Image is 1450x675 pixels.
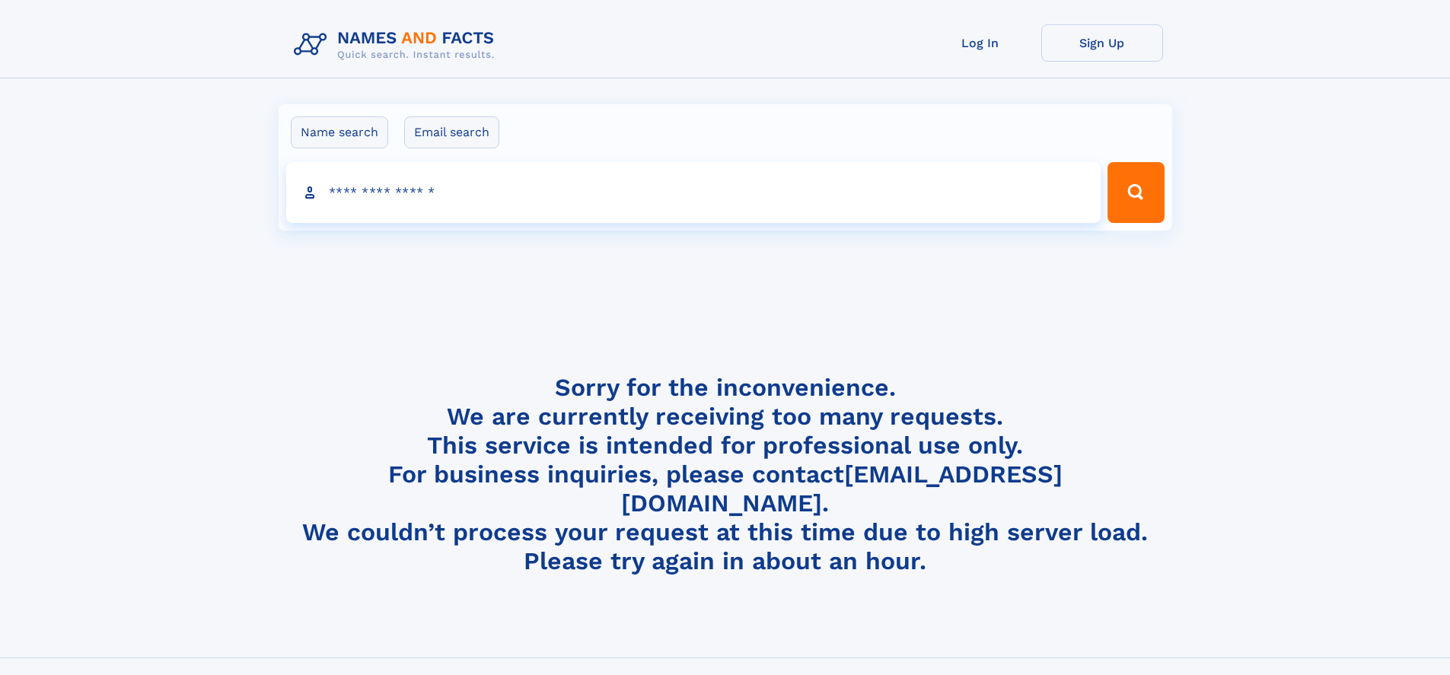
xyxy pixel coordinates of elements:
[621,460,1063,517] a: [EMAIL_ADDRESS][DOMAIN_NAME]
[291,116,388,148] label: Name search
[919,24,1041,62] a: Log In
[288,24,507,65] img: Logo Names and Facts
[286,162,1101,223] input: search input
[288,373,1163,576] h4: Sorry for the inconvenience. We are currently receiving too many requests. This service is intend...
[1107,162,1164,223] button: Search Button
[404,116,499,148] label: Email search
[1041,24,1163,62] a: Sign Up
